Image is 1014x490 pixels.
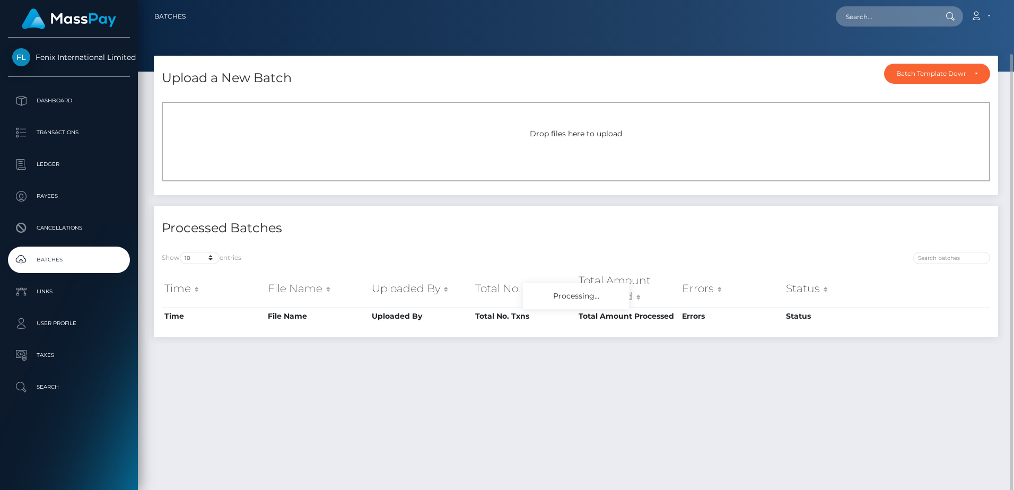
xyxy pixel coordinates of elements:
a: Taxes [8,342,130,369]
a: Batches [8,247,130,273]
p: Cancellations [12,220,126,236]
select: Showentries [180,252,220,264]
label: Show entries [162,252,241,264]
th: Time [162,270,265,308]
span: Fenix International Limited [8,52,130,62]
p: Links [12,284,126,300]
h4: Upload a New Batch [162,69,292,87]
p: Batches [12,252,126,268]
th: Total Amount Processed [576,270,679,308]
p: User Profile [12,316,126,331]
p: Dashboard [12,93,126,109]
a: Cancellations [8,215,130,241]
th: Uploaded By [369,308,473,325]
a: Payees [8,183,130,209]
th: File Name [265,308,369,325]
th: Total No. Txns [473,270,576,308]
a: User Profile [8,310,130,337]
img: MassPay Logo [22,8,116,29]
th: Errors [679,308,783,325]
input: Search batches [913,252,990,264]
th: Status [783,308,887,325]
div: Batch Template Download [896,69,966,78]
a: Transactions [8,119,130,146]
a: Dashboard [8,87,130,114]
a: Search [8,374,130,400]
th: Time [162,308,265,325]
th: File Name [265,270,369,308]
h4: Processed Batches [162,219,568,238]
a: Ledger [8,151,130,178]
th: Errors [679,270,783,308]
p: Taxes [12,347,126,363]
th: Status [783,270,887,308]
p: Payees [12,188,126,204]
a: Links [8,278,130,305]
button: Batch Template Download [884,64,990,84]
th: Total Amount Processed [576,308,679,325]
div: Processing... [523,283,629,309]
p: Transactions [12,125,126,141]
p: Ledger [12,156,126,172]
input: Search... [836,6,936,27]
p: Search [12,379,126,395]
span: Drop files here to upload [530,129,622,138]
th: Total No. Txns [473,308,576,325]
th: Uploaded By [369,270,473,308]
a: Batches [154,5,186,28]
img: Fenix International Limited [12,48,30,66]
